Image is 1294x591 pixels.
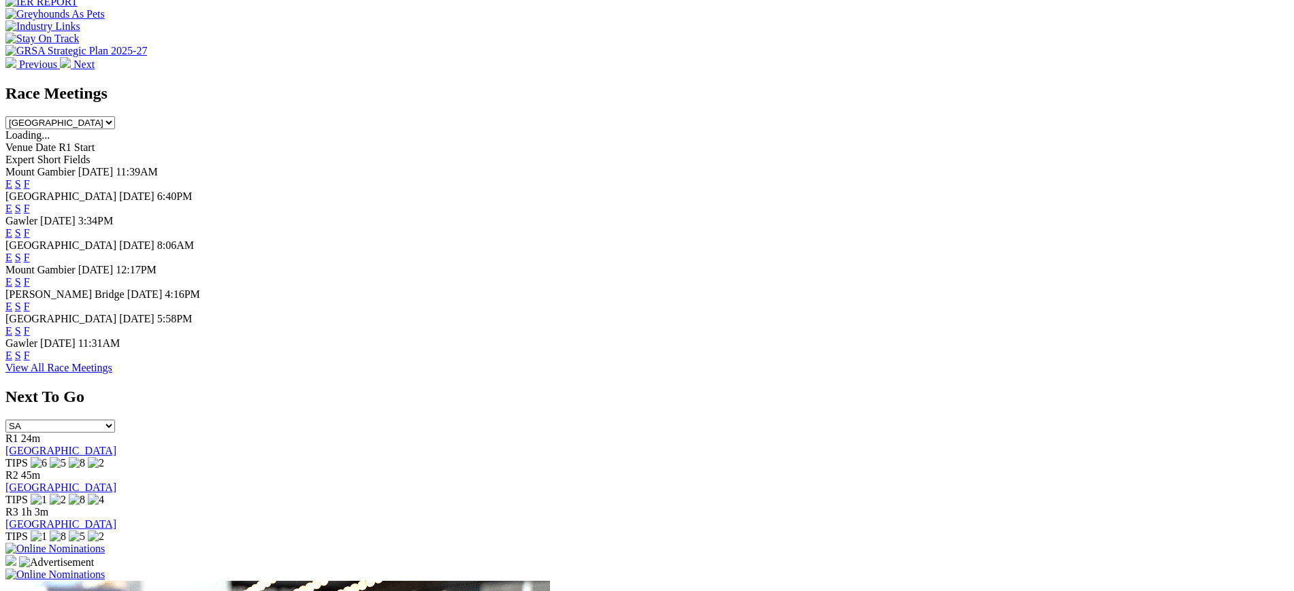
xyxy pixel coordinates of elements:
[15,252,21,263] a: S
[15,203,21,214] a: S
[60,57,71,68] img: chevron-right-pager-white.svg
[119,190,155,202] span: [DATE]
[5,457,28,469] span: TIPS
[165,288,200,300] span: 4:16PM
[35,141,56,153] span: Date
[74,58,95,70] span: Next
[21,506,48,518] span: 1h 3m
[5,288,125,300] span: [PERSON_NAME] Bridge
[5,518,116,530] a: [GEOGRAPHIC_DATA]
[5,129,50,141] span: Loading...
[15,350,21,361] a: S
[5,57,16,68] img: chevron-left-pager-white.svg
[5,325,12,337] a: E
[15,178,21,190] a: S
[15,276,21,288] a: S
[88,494,104,506] img: 4
[5,362,112,373] a: View All Race Meetings
[5,494,28,505] span: TIPS
[5,445,116,456] a: [GEOGRAPHIC_DATA]
[5,203,12,214] a: E
[24,252,30,263] a: F
[50,530,66,543] img: 8
[60,58,95,70] a: Next
[5,469,18,481] span: R2
[24,178,30,190] a: F
[116,166,158,178] span: 11:39AM
[24,276,30,288] a: F
[50,457,66,469] img: 5
[21,433,40,444] span: 24m
[69,494,85,506] img: 8
[157,239,194,251] span: 8:06AM
[78,264,114,275] span: [DATE]
[24,203,30,214] a: F
[5,388,1289,406] h2: Next To Go
[5,84,1289,103] h2: Race Meetings
[119,239,155,251] span: [DATE]
[19,556,94,569] img: Advertisement
[69,457,85,469] img: 8
[5,252,12,263] a: E
[157,313,193,324] span: 5:58PM
[5,166,76,178] span: Mount Gambier
[31,530,47,543] img: 1
[88,457,104,469] img: 2
[21,469,40,481] span: 45m
[5,350,12,361] a: E
[50,494,66,506] img: 2
[5,141,33,153] span: Venue
[40,215,76,226] span: [DATE]
[116,264,157,275] span: 12:17PM
[5,569,105,581] img: Online Nominations
[78,166,114,178] span: [DATE]
[5,178,12,190] a: E
[5,301,12,312] a: E
[5,264,76,275] span: Mount Gambier
[37,154,61,165] span: Short
[78,215,114,226] span: 3:34PM
[157,190,193,202] span: 6:40PM
[5,190,116,202] span: [GEOGRAPHIC_DATA]
[15,227,21,239] a: S
[5,543,105,555] img: Online Nominations
[15,325,21,337] a: S
[31,457,47,469] img: 6
[15,301,21,312] a: S
[5,8,105,20] img: Greyhounds As Pets
[5,33,79,45] img: Stay On Track
[24,325,30,337] a: F
[63,154,90,165] span: Fields
[5,215,37,226] span: Gawler
[5,433,18,444] span: R1
[78,337,120,349] span: 11:31AM
[5,530,28,542] span: TIPS
[24,350,30,361] a: F
[19,58,57,70] span: Previous
[5,58,60,70] a: Previous
[5,239,116,251] span: [GEOGRAPHIC_DATA]
[40,337,76,349] span: [DATE]
[59,141,95,153] span: R1 Start
[88,530,104,543] img: 2
[5,20,80,33] img: Industry Links
[5,555,16,566] img: 15187_Greyhounds_GreysPlayCentral_Resize_SA_WebsiteBanner_300x115_2025.jpg
[5,276,12,288] a: E
[5,506,18,518] span: R3
[5,313,116,324] span: [GEOGRAPHIC_DATA]
[127,288,163,300] span: [DATE]
[69,530,85,543] img: 5
[119,313,155,324] span: [DATE]
[24,301,30,312] a: F
[5,337,37,349] span: Gawler
[31,494,47,506] img: 1
[5,227,12,239] a: E
[24,227,30,239] a: F
[5,154,35,165] span: Expert
[5,45,147,57] img: GRSA Strategic Plan 2025-27
[5,482,116,493] a: [GEOGRAPHIC_DATA]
